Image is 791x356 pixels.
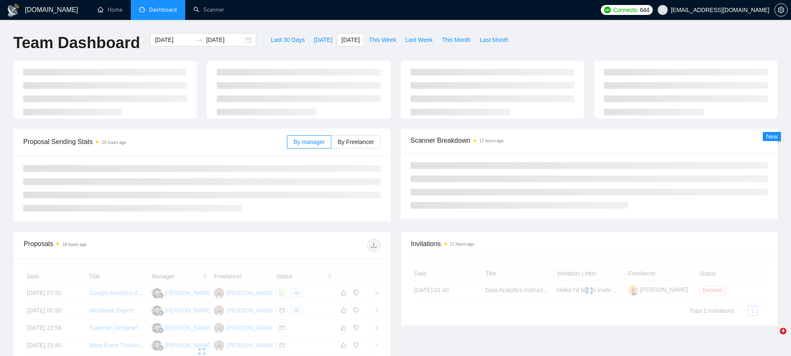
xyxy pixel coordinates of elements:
span: setting [775,7,787,13]
span: [DATE] [314,35,332,44]
button: Last Month [475,33,513,46]
time: 16 hours ago [62,242,86,247]
span: Last 30 Days [271,35,305,44]
span: [DATE] [341,35,360,44]
h1: Team Dashboard [13,33,140,53]
div: Proposals [24,239,202,252]
span: By Freelancer [338,139,374,145]
a: homeHome [98,6,122,13]
iframe: Intercom live chat [763,328,783,348]
span: dashboard [139,7,145,12]
span: swap-right [196,37,203,43]
img: logo [7,4,20,17]
input: Start date [155,35,193,44]
span: to [196,37,203,43]
span: New [766,133,778,140]
button: [DATE] [337,33,364,46]
button: Last Week [401,33,437,46]
span: This Week [369,35,396,44]
time: 17 hours ago [450,242,474,246]
span: Last Month [480,35,508,44]
span: By manager [294,139,325,145]
span: 4 [780,328,786,334]
button: This Month [437,33,475,46]
time: 16 hours ago [102,140,126,145]
button: Last 30 Days [266,33,309,46]
button: [DATE] [309,33,337,46]
input: End date [206,35,244,44]
span: Proposal Sending Stats [23,137,287,147]
button: This Week [364,33,401,46]
img: upwork-logo.png [604,7,611,13]
time: 17 hours ago [480,139,504,143]
span: user [660,7,666,13]
a: setting [774,7,788,13]
span: This Month [442,35,470,44]
span: 644 [640,5,649,15]
span: Last Week [405,35,433,44]
button: setting [774,3,788,17]
span: Dashboard [149,6,177,13]
span: Invitations [411,239,768,249]
span: Connects: [613,5,638,15]
a: searchScanner [193,6,224,13]
span: Scanner Breakdown [411,135,768,146]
